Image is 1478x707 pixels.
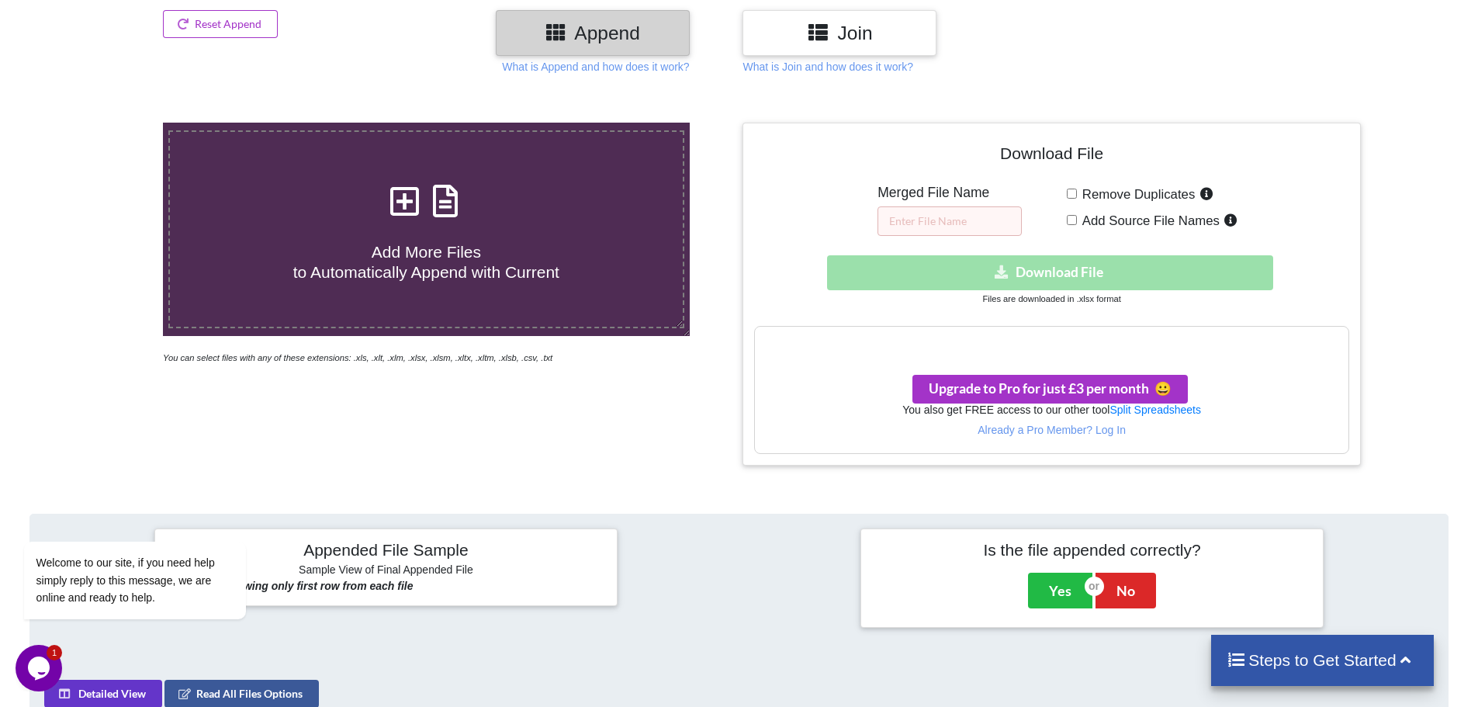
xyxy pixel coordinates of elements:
[755,422,1348,438] p: Already a Pro Member? Log In
[16,401,295,637] iframe: chat widget
[754,22,925,44] h3: Join
[223,580,414,592] b: Showing only first row from each file
[755,334,1348,352] h3: Your files are more than 1 MB
[877,185,1022,201] h5: Merged File Name
[929,380,1172,397] span: Upgrade to Pro for just £3 per month
[1109,404,1201,416] a: Split Spreadsheets
[1227,650,1418,670] h4: Steps to Get Started
[16,645,65,691] iframe: chat widget
[166,540,606,562] h4: Appended File Sample
[872,540,1312,560] h4: Is the file appended correctly?
[502,59,689,75] p: What is Append and how does it work?
[754,134,1348,178] h4: Download File
[1096,573,1156,608] button: No
[1077,213,1220,228] span: Add Source File Names
[166,563,606,579] h6: Sample View of Final Appended File
[877,206,1022,236] input: Enter File Name
[912,375,1188,404] button: Upgrade to Pro for just £3 per monthsmile
[163,10,278,38] button: Reset Append
[755,404,1348,417] h6: You also get FREE access to our other tool
[1077,187,1196,202] span: Remove Duplicates
[982,294,1120,303] small: Files are downloaded in .xlsx format
[742,59,912,75] p: What is Join and how does it work?
[293,243,559,280] span: Add More Files to Automatically Append with Current
[507,22,678,44] h3: Append
[1149,380,1172,397] span: smile
[163,353,552,362] i: You can select files with any of these extensions: .xls, .xlt, .xlm, .xlsx, .xlsm, .xltx, .xltm, ...
[1028,573,1092,608] button: Yes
